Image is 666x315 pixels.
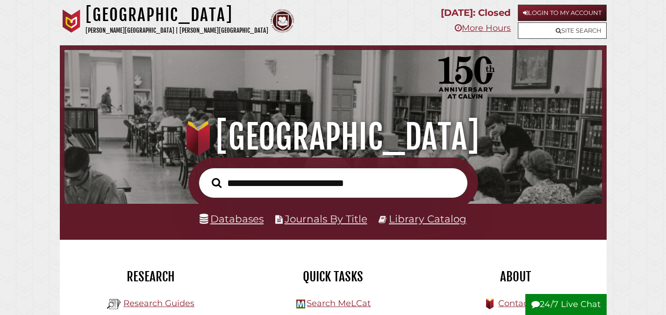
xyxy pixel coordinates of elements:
a: Databases [200,213,264,225]
a: Research Guides [123,298,194,308]
img: Hekman Library Logo [296,300,305,308]
a: Contact Us [498,298,544,308]
a: Journals By Title [285,213,367,225]
p: [DATE]: Closed [441,5,511,21]
a: More Hours [455,23,511,33]
a: Library Catalog [389,213,466,225]
p: [PERSON_NAME][GEOGRAPHIC_DATA] | [PERSON_NAME][GEOGRAPHIC_DATA] [86,25,268,36]
a: Login to My Account [518,5,607,21]
a: Search MeLCat [307,298,371,308]
img: Calvin University [60,9,83,33]
h2: Research [67,269,235,285]
h2: Quick Tasks [249,269,417,285]
h2: About [431,269,600,285]
a: Site Search [518,22,607,39]
h1: [GEOGRAPHIC_DATA] [86,5,268,25]
img: Calvin Theological Seminary [271,9,294,33]
img: Hekman Library Logo [107,297,121,311]
button: Search [207,175,226,191]
i: Search [212,178,222,188]
h1: [GEOGRAPHIC_DATA] [74,116,592,157]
